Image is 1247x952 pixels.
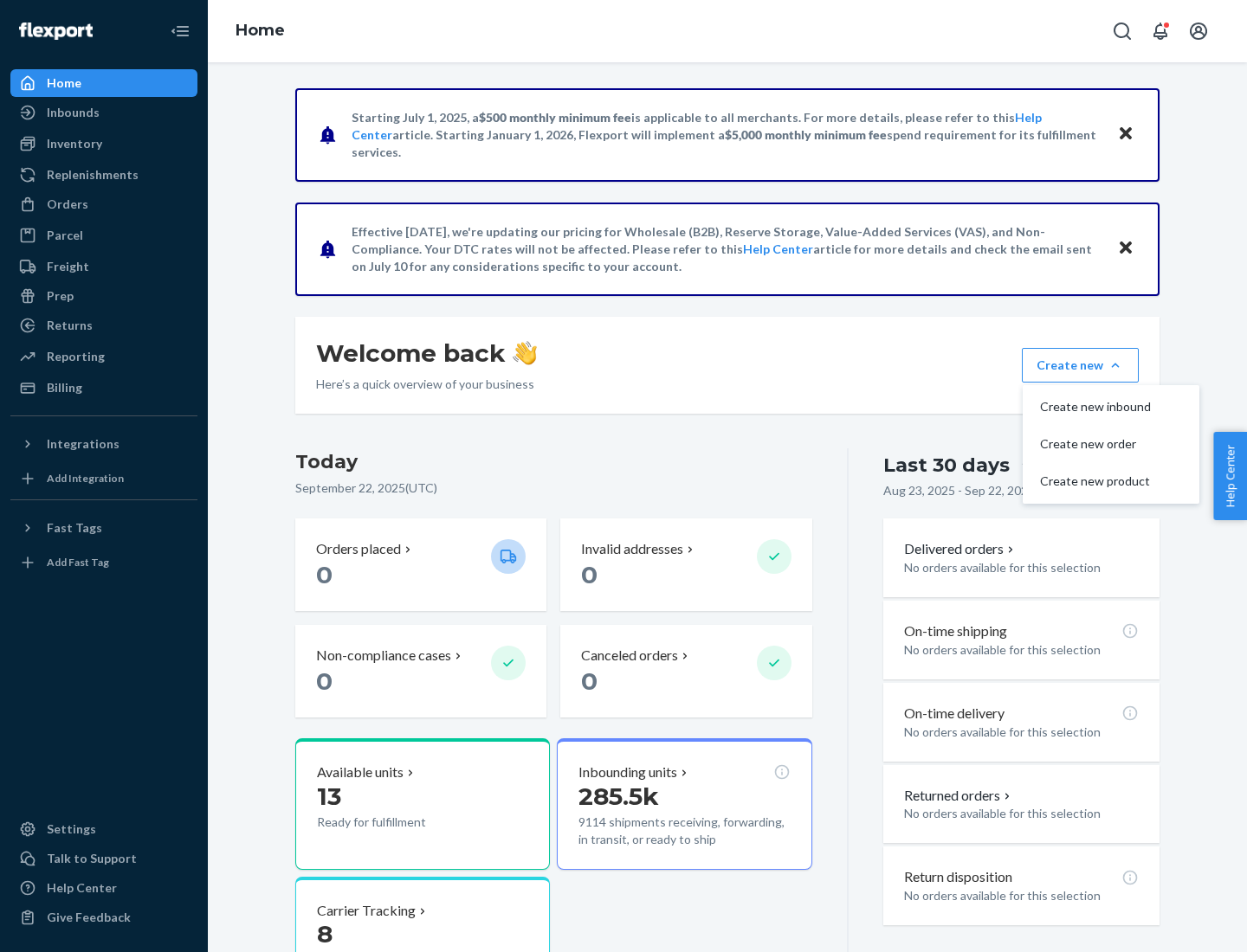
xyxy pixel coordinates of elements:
[904,539,1018,559] button: Delivered orders
[904,867,1012,887] p: Return disposition
[883,452,1010,479] div: Last 30 days
[47,519,102,537] div: Fast Tags
[1213,432,1247,520] button: Help Center
[317,919,333,949] span: 8
[1115,122,1137,147] button: Close
[904,724,1139,741] p: No orders available for this selection
[10,874,197,902] a: Help Center
[725,127,887,142] span: $5,000 monthly minimum fee
[10,845,197,872] a: Talk to Support
[10,815,197,843] a: Settings
[10,312,197,339] a: Returns
[10,374,197,402] a: Billing
[317,762,404,782] p: Available units
[316,539,401,559] p: Orders placed
[222,6,299,56] ol: breadcrumbs
[316,376,537,393] p: Here’s a quick overview of your business
[513,341,537,365] img: hand-wave emoji
[1040,401,1151,413] span: Create new inbound
[317,782,341,811] span: 13
[10,222,197,249] a: Parcel
[295,738,550,870] button: Available units13Ready for fulfillment
[904,887,1139,904] p: No orders available for this selection
[295,479,812,497] p: September 22, 2025 ( UTC )
[10,465,197,492] a: Add Integration
[10,253,197,280] a: Freight
[560,625,811,717] button: Canceled orders 0
[47,471,124,486] div: Add Integration
[316,666,333,696] span: 0
[557,738,811,870] button: Inbounding units285.5k9114 shipments receiving, forwarding, in transit, or ready to ship
[236,21,285,40] a: Home
[904,704,1005,724] p: On-time delivery
[47,879,117,897] div: Help Center
[581,646,678,666] p: Canceled orders
[1115,236,1137,261] button: Close
[1105,14,1140,48] button: Open Search Box
[47,317,93,334] div: Returns
[47,435,120,453] div: Integrations
[47,104,100,121] div: Inbounds
[47,196,88,213] div: Orders
[19,23,93,40] img: Flexport logo
[10,161,197,189] a: Replenishments
[743,241,813,256] a: Help Center
[1026,426,1196,463] button: Create new order
[10,904,197,931] button: Give Feedback
[1026,389,1196,426] button: Create new inbound
[47,258,89,275] div: Freight
[47,74,81,92] div: Home
[581,666,598,696] span: 0
[316,646,451,666] p: Non-compliance cases
[47,379,82,396] div: Billing
[295,448,812,476] h3: Today
[1040,475,1151,487] span: Create new product
[317,814,477,831] p: Ready for fulfillment
[578,762,677,782] p: Inbounding units
[581,560,598,589] span: 0
[1040,438,1151,450] span: Create new order
[352,223,1101,275] p: Effective [DATE], we're updating our pricing for Wholesale (B2B), Reserve Storage, Value-Added Se...
[10,514,197,542] button: Fast Tags
[295,518,546,611] button: Orders placed 0
[47,348,105,365] div: Reporting
[904,641,1139,659] p: No orders available for this selection
[1022,348,1139,383] button: Create newCreate new inboundCreate new orderCreate new product
[1143,14,1178,48] button: Open notifications
[316,560,333,589] span: 0
[10,130,197,158] a: Inventory
[47,287,74,305] div: Prep
[10,430,197,458] button: Integrations
[47,909,131,926] div: Give Feedback
[10,190,197,218] a: Orders
[47,820,96,838] div: Settings
[47,135,102,152] div: Inventory
[578,814,790,848] p: 9114 shipments receiving, forwarding, in transit, or ready to ship
[47,555,109,569] div: Add Fast Tag
[47,227,83,244] div: Parcel
[581,539,683,559] p: Invalid addresses
[1181,14,1216,48] button: Open account menu
[163,14,197,48] button: Close Navigation
[352,109,1101,161] p: Starting July 1, 2025, a is applicable to all merchants. For more details, please refer to this a...
[904,786,1014,806] button: Returned orders
[904,805,1139,822] p: No orders available for this selection
[904,621,1007,641] p: On-time shipping
[47,850,137,867] div: Talk to Support
[10,282,197,310] a: Prep
[1026,463,1196,500] button: Create new product
[883,482,1067,499] p: Aug 23, 2025 - Sep 22, 2025 ( UTC )
[578,782,659,811] span: 285.5k
[10,549,197,576] a: Add Fast Tag
[479,110,631,125] span: $500 monthly minimum fee
[295,625,546,717] button: Non-compliance cases 0
[317,901,416,921] p: Carrier Tracking
[904,559,1139,576] p: No orders available for this selection
[47,166,139,183] div: Replenishments
[10,99,197,126] a: Inbounds
[316,338,537,369] h1: Welcome back
[560,518,811,611] button: Invalid addresses 0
